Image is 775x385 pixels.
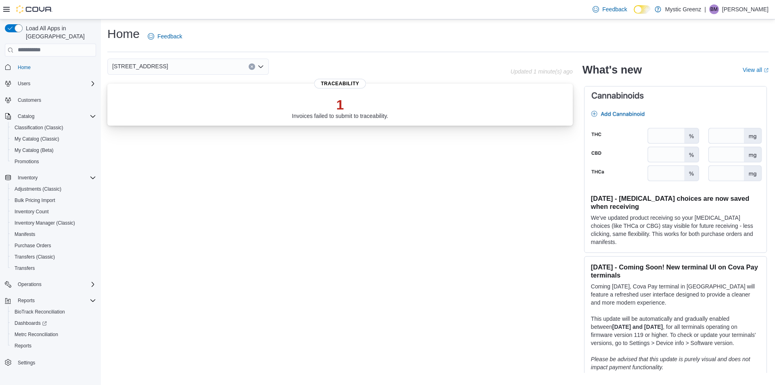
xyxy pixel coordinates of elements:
[8,329,99,340] button: Metrc Reconciliation
[11,341,35,351] a: Reports
[11,330,96,339] span: Metrc Reconciliation
[15,296,38,305] button: Reports
[15,357,96,367] span: Settings
[743,67,769,73] a: View allExternal link
[157,32,182,40] span: Feedback
[11,229,38,239] a: Manifests
[15,173,41,183] button: Inventory
[8,206,99,217] button: Inventory Count
[15,173,96,183] span: Inventory
[11,252,96,262] span: Transfers (Classic)
[18,281,42,288] span: Operations
[8,263,99,274] button: Transfers
[18,64,31,71] span: Home
[11,341,96,351] span: Reports
[15,147,54,154] span: My Catalog (Beta)
[11,252,58,262] a: Transfers (Classic)
[2,61,99,73] button: Home
[292,97,388,119] div: Invoices failed to submit to traceability.
[2,172,99,183] button: Inventory
[8,156,99,167] button: Promotions
[591,315,760,347] p: This update will be automatically and gradually enabled between , for all terminals operating on ...
[11,241,54,250] a: Purchase Orders
[15,95,44,105] a: Customers
[292,97,388,113] p: 1
[11,318,50,328] a: Dashboards
[15,331,58,338] span: Metrc Reconciliation
[15,79,34,88] button: Users
[591,263,760,279] h3: [DATE] - Coming Soon! New terminal UI on Cova Pay terminals
[15,296,96,305] span: Reports
[11,218,96,228] span: Inventory Manager (Classic)
[15,358,38,368] a: Settings
[15,220,75,226] span: Inventory Manager (Classic)
[11,196,59,205] a: Bulk Pricing Import
[710,4,718,14] span: BM
[16,5,52,13] img: Cova
[11,263,96,273] span: Transfers
[2,279,99,290] button: Operations
[2,356,99,368] button: Settings
[11,184,96,194] span: Adjustments (Classic)
[15,197,55,204] span: Bulk Pricing Import
[15,309,65,315] span: BioTrack Reconciliation
[722,4,769,14] p: [PERSON_NAME]
[8,240,99,251] button: Purchase Orders
[591,214,760,246] p: We've updated product receiving so your [MEDICAL_DATA] choices (like THCa or CBG) stay visible fo...
[8,340,99,351] button: Reports
[8,133,99,145] button: My Catalog (Classic)
[704,4,706,14] p: |
[591,356,750,370] em: Please be advised that this update is purely visual and does not impact payment functionality.
[591,194,760,210] h3: [DATE] - [MEDICAL_DATA] choices are now saved when receiving
[8,217,99,229] button: Inventory Manager (Classic)
[15,112,96,121] span: Catalog
[15,343,31,349] span: Reports
[11,157,96,166] span: Promotions
[582,63,642,76] h2: What's new
[8,145,99,156] button: My Catalog (Beta)
[314,79,366,88] span: Traceability
[11,134,96,144] span: My Catalog (Classic)
[11,123,67,133] a: Classification (Classic)
[709,4,719,14] div: Brooke Melton
[15,112,38,121] button: Catalog
[15,280,45,289] button: Operations
[15,158,39,165] span: Promotions
[18,360,35,366] span: Settings
[23,24,96,40] span: Load All Apps in [GEOGRAPHIC_DATA]
[15,124,63,131] span: Classification (Classic)
[112,61,168,71] span: [STREET_ADDRESS]
[15,79,96,88] span: Users
[249,63,255,70] button: Clear input
[15,320,47,326] span: Dashboards
[18,175,38,181] span: Inventory
[258,63,264,70] button: Open list of options
[11,207,52,217] a: Inventory Count
[15,136,59,142] span: My Catalog (Classic)
[511,68,573,75] p: Updated 1 minute(s) ago
[8,183,99,195] button: Adjustments (Classic)
[11,263,38,273] a: Transfers
[107,26,140,42] h1: Home
[11,229,96,239] span: Manifests
[634,5,651,14] input: Dark Mode
[18,113,34,120] span: Catalog
[2,111,99,122] button: Catalog
[15,208,49,215] span: Inventory Count
[2,94,99,106] button: Customers
[15,231,35,238] span: Manifests
[2,78,99,89] button: Users
[11,307,68,317] a: BioTrack Reconciliation
[8,318,99,329] a: Dashboards
[18,97,41,103] span: Customers
[11,218,78,228] a: Inventory Manager (Classic)
[145,28,185,44] a: Feedback
[665,4,701,14] p: Mystic Greenz
[11,184,65,194] a: Adjustments (Classic)
[8,195,99,206] button: Bulk Pricing Import
[18,80,30,87] span: Users
[15,280,96,289] span: Operations
[589,1,630,17] a: Feedback
[11,145,57,155] a: My Catalog (Beta)
[11,318,96,328] span: Dashboards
